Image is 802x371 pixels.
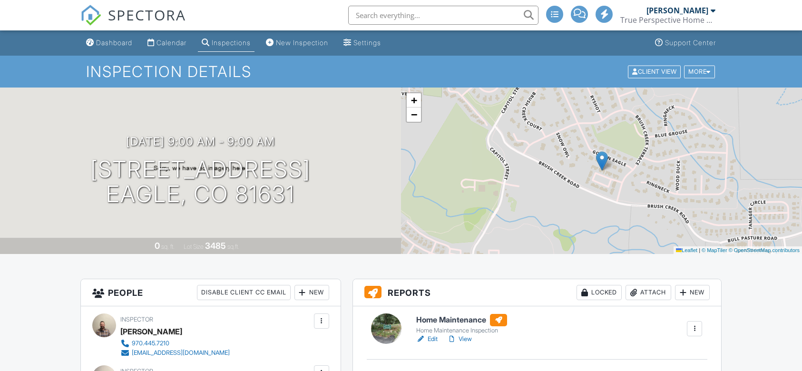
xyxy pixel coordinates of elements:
div: [EMAIL_ADDRESS][DOMAIN_NAME] [132,349,230,357]
a: © MapTiler [702,247,727,253]
h1: [STREET_ADDRESS] Eagle, CO 81631 [90,157,311,207]
a: View [447,334,472,344]
div: [PERSON_NAME] [120,324,182,339]
div: Locked [577,285,622,300]
span: sq.ft. [227,243,239,250]
a: [EMAIL_ADDRESS][DOMAIN_NAME] [120,348,230,358]
a: New Inspection [262,34,332,52]
a: Home Maintenance Home Maintenance Inspection [416,314,507,335]
div: 0 [155,241,160,251]
a: Client View [627,68,683,75]
h6: Home Maintenance [416,314,507,326]
a: 970.445.7210 [120,339,230,348]
a: SPECTORA [80,13,186,33]
h3: People [81,279,341,306]
span: Lot Size [184,243,204,250]
div: Inspections [212,39,251,47]
h1: Inspection Details [86,63,715,80]
img: Marker [596,151,608,171]
div: True Perspective Home Consultants [620,15,715,25]
a: Leaflet [676,247,697,253]
span: + [411,94,417,106]
span: Inspector [120,316,153,323]
div: Client View [628,65,681,78]
a: Edit [416,334,438,344]
div: Settings [353,39,381,47]
div: Home Maintenance Inspection [416,327,507,334]
h3: Reports [353,279,722,306]
div: 970.445.7210 [132,340,169,347]
div: Attach [626,285,671,300]
span: SPECTORA [108,5,186,25]
a: Inspections [198,34,254,52]
div: Support Center [665,39,716,47]
a: Dashboard [82,34,136,52]
a: Settings [340,34,385,52]
a: © OpenStreetMap contributors [729,247,800,253]
a: Zoom in [407,93,421,107]
div: Calendar [156,39,186,47]
span: − [411,108,417,120]
div: [PERSON_NAME] [646,6,708,15]
div: 3485 [205,241,226,251]
input: Search everything... [348,6,538,25]
div: New [675,285,710,300]
span: | [699,247,700,253]
div: Dashboard [96,39,132,47]
a: Zoom out [407,107,421,122]
div: New [294,285,329,300]
div: Disable Client CC Email [197,285,291,300]
h3: [DATE] 9:00 am - 9:00 am [126,135,275,148]
div: More [684,65,715,78]
a: Calendar [144,34,190,52]
span: sq. ft. [161,243,175,250]
div: New Inspection [276,39,328,47]
a: Support Center [651,34,720,52]
img: The Best Home Inspection Software - Spectora [80,5,101,26]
